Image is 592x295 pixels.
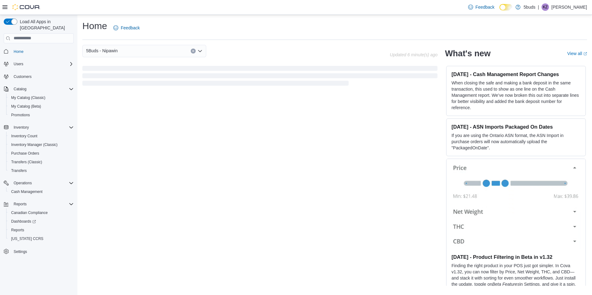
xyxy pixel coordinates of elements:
[9,167,29,174] a: Transfers
[11,228,24,233] span: Reports
[11,200,29,208] button: Reports
[1,200,76,208] button: Reports
[538,3,539,11] p: |
[451,71,581,77] h3: [DATE] - Cash Management Report Changes
[11,189,42,194] span: Cash Management
[11,151,39,156] span: Purchase Orders
[11,200,74,208] span: Reports
[11,85,74,93] span: Catalog
[9,150,42,157] a: Purchase Orders
[9,218,38,225] a: Dashboards
[466,1,497,13] a: Feedback
[82,20,107,32] h1: Home
[9,111,74,119] span: Promotions
[191,49,196,53] button: Clear input
[6,234,76,243] button: [US_STATE] CCRS
[9,132,40,140] a: Inventory Count
[1,47,76,56] button: Home
[9,103,74,110] span: My Catalog (Beta)
[4,45,74,272] nav: Complex example
[6,208,76,217] button: Canadian Compliance
[451,132,581,151] p: If you are using the Ontario ASN format, the ASN Import in purchase orders will now automatically...
[9,158,74,166] span: Transfers (Classic)
[542,3,549,11] div: Keith Ziemann
[6,132,76,140] button: Inventory Count
[11,60,74,68] span: Users
[9,132,74,140] span: Inventory Count
[121,25,140,31] span: Feedback
[9,188,45,195] a: Cash Management
[11,168,27,173] span: Transfers
[9,94,74,101] span: My Catalog (Classic)
[9,218,74,225] span: Dashboards
[11,210,48,215] span: Canadian Compliance
[14,49,24,54] span: Home
[9,141,74,148] span: Inventory Manager (Classic)
[524,3,535,11] p: 5buds
[14,202,27,207] span: Reports
[111,22,142,34] a: Feedback
[11,73,34,80] a: Customers
[9,235,74,242] span: Washington CCRS
[9,209,50,216] a: Canadian Compliance
[451,80,581,111] p: When closing the safe and making a bank deposit in the same transaction, this used to show as one...
[1,85,76,93] button: Catalog
[14,181,32,186] span: Operations
[6,166,76,175] button: Transfers
[551,3,587,11] p: [PERSON_NAME]
[9,94,48,101] a: My Catalog (Classic)
[9,209,74,216] span: Canadian Compliance
[1,60,76,68] button: Users
[9,226,27,234] a: Reports
[12,4,40,10] img: Cova
[11,160,42,165] span: Transfers (Classic)
[11,179,34,187] button: Operations
[6,149,76,158] button: Purchase Orders
[492,282,520,287] em: Beta Features
[390,52,437,57] p: Updated 6 minute(s) ago
[14,62,23,66] span: Users
[11,95,46,100] span: My Catalog (Classic)
[9,141,60,148] a: Inventory Manager (Classic)
[11,104,41,109] span: My Catalog (Beta)
[11,248,29,255] a: Settings
[14,87,26,92] span: Catalog
[6,158,76,166] button: Transfers (Classic)
[11,179,74,187] span: Operations
[451,254,581,260] h3: [DATE] - Product Filtering in Beta in v1.32
[11,60,26,68] button: Users
[11,219,36,224] span: Dashboards
[9,188,74,195] span: Cash Management
[1,179,76,187] button: Operations
[11,142,58,147] span: Inventory Manager (Classic)
[6,140,76,149] button: Inventory Manager (Classic)
[6,93,76,102] button: My Catalog (Classic)
[11,247,74,255] span: Settings
[451,124,581,130] h3: [DATE] - ASN Imports Packaged On Dates
[1,123,76,132] button: Inventory
[11,236,43,241] span: [US_STATE] CCRS
[9,111,33,119] a: Promotions
[567,51,587,56] a: View allExternal link
[82,67,437,87] span: Loading
[9,226,74,234] span: Reports
[9,103,44,110] a: My Catalog (Beta)
[9,158,45,166] a: Transfers (Classic)
[17,19,74,31] span: Load All Apps in [GEOGRAPHIC_DATA]
[198,49,202,53] button: Open list of options
[6,187,76,196] button: Cash Management
[11,48,74,55] span: Home
[11,85,29,93] button: Catalog
[6,226,76,234] button: Reports
[1,247,76,256] button: Settings
[499,4,512,11] input: Dark Mode
[14,74,32,79] span: Customers
[583,52,587,56] svg: External link
[11,73,74,80] span: Customers
[451,263,581,293] p: Finding the right product in your POS just got simpler. In Cova v1.32, you can now filter by Pric...
[543,3,547,11] span: KZ
[11,124,74,131] span: Inventory
[6,217,76,226] a: Dashboards
[11,113,30,118] span: Promotions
